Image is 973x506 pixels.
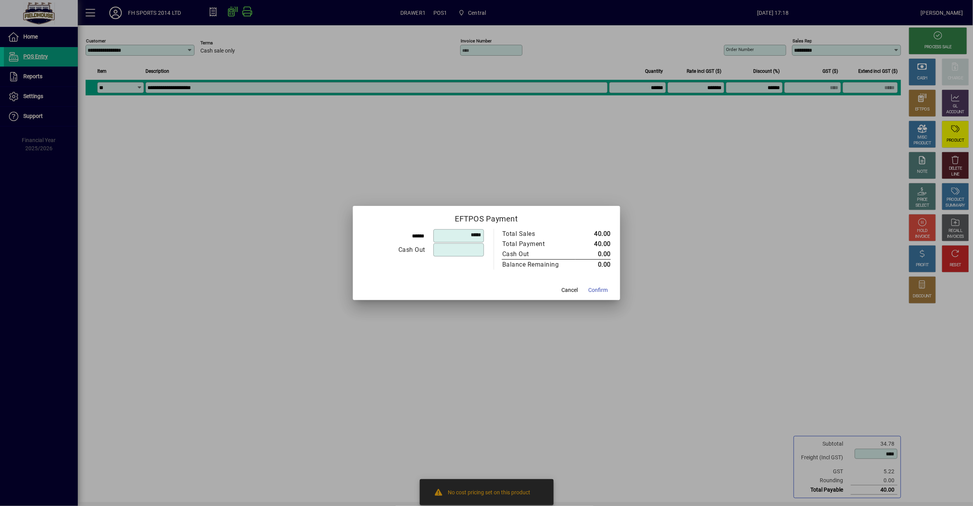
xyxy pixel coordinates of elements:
[502,229,575,239] td: Total Sales
[502,239,575,249] td: Total Payment
[557,283,582,297] button: Cancel
[588,286,608,294] span: Confirm
[502,260,568,269] div: Balance Remaining
[575,249,611,260] td: 0.00
[353,206,620,228] h2: EFTPOS Payment
[561,286,578,294] span: Cancel
[575,260,611,270] td: 0.00
[575,229,611,239] td: 40.00
[585,283,611,297] button: Confirm
[363,245,425,255] div: Cash Out
[502,249,568,259] div: Cash Out
[575,239,611,249] td: 40.00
